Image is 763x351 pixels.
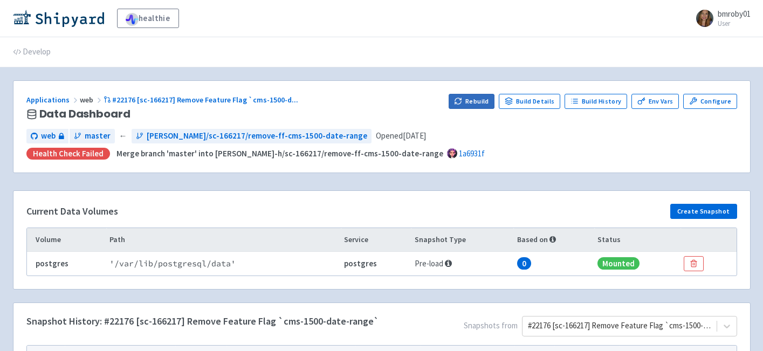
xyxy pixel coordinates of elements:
[117,9,179,28] a: healthie
[26,129,68,143] a: web
[415,258,452,269] span: Pre-load
[70,129,115,143] a: master
[116,148,443,159] strong: Merge branch 'master' into [PERSON_NAME]-h/sc-166217/remove-ff-cms-1500-date-range
[26,206,118,217] h4: Current Data Volumes
[41,130,56,142] span: web
[376,130,426,142] span: Opened
[517,257,531,270] span: 0
[449,94,495,109] button: Rebuild
[718,20,751,27] small: User
[565,94,627,109] a: Build History
[36,258,68,269] b: postgres
[104,95,300,105] a: #22176 [sc-166217] Remove Feature Flag `cms-1500-d...
[718,9,751,19] span: bmroby01
[112,95,298,105] span: #22176 [sc-166217] Remove Feature Flag `cms-1500-d ...
[119,130,127,142] span: ←
[344,258,377,269] b: postgres
[411,228,513,252] th: Snapshot Type
[26,316,379,327] h4: Snapshot History: #22176 [sc-166217] Remove Feature Flag `cms-1500-date-range`
[499,94,560,109] a: Build Details
[341,228,411,252] th: Service
[147,130,367,142] span: [PERSON_NAME]/sc-166217/remove-ff-cms-1500-date-range
[683,94,737,109] a: Configure
[13,10,104,27] img: Shipyard logo
[13,37,51,67] a: Develop
[106,252,341,276] td: ' /var/lib/postgresql/data '
[631,94,679,109] a: Env Vars
[513,228,594,252] th: Based on
[670,204,737,219] button: Create Snapshot
[27,228,106,252] th: Volume
[26,95,80,105] a: Applications
[106,228,341,252] th: Path
[403,130,426,141] time: [DATE]
[39,108,130,120] span: Data Dashboard
[690,10,751,27] a: bmroby01 User
[80,95,104,105] span: web
[26,148,110,160] div: Health check failed
[132,129,372,143] a: [PERSON_NAME]/sc-166217/remove-ff-cms-1500-date-range
[379,316,737,341] span: Snapshots from
[597,257,640,270] span: Mounted
[85,130,111,142] span: master
[594,228,680,252] th: Status
[459,148,485,159] a: 1a6931f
